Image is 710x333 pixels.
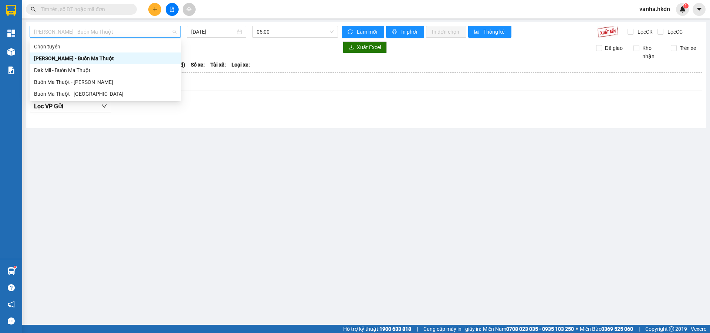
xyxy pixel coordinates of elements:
[166,3,179,16] button: file-add
[417,325,418,333] span: |
[342,26,384,38] button: syncLàm mới
[30,101,111,112] button: Lọc VP Gửi
[639,44,665,60] span: Kho nhận
[8,317,15,324] span: message
[7,267,15,275] img: warehouse-icon
[169,7,175,12] span: file-add
[348,29,354,35] span: sync
[31,7,36,12] span: search
[576,327,578,330] span: ⚪️
[152,7,158,12] span: plus
[148,3,161,16] button: plus
[679,6,686,13] img: icon-new-feature
[101,103,107,109] span: down
[379,326,411,332] strong: 1900 633 818
[468,26,511,38] button: bar-chartThống kê
[343,41,387,53] button: downloadXuất Excel
[357,28,378,36] span: Làm mới
[183,3,196,16] button: aim
[677,44,699,52] span: Trên xe
[34,102,63,111] span: Lọc VP Gửi
[257,26,334,37] span: 05:00
[696,6,703,13] span: caret-down
[684,3,687,9] span: 1
[210,61,226,69] span: Tài xế:
[231,61,250,69] span: Loại xe:
[483,325,574,333] span: Miền Nam
[597,26,618,38] img: 9k=
[392,29,398,35] span: printer
[343,325,411,333] span: Hỗ trợ kỹ thuật:
[8,301,15,308] span: notification
[633,4,676,14] span: vanha.hkdn
[14,266,16,268] sup: 1
[474,29,480,35] span: bar-chart
[191,28,235,36] input: 13/09/2025
[186,7,192,12] span: aim
[693,3,706,16] button: caret-down
[30,88,181,100] div: Buôn Ma Thuột - Gia Nghĩa
[30,76,181,88] div: Buôn Ma Thuột - Đak Mil
[401,28,418,36] span: In phơi
[639,325,640,333] span: |
[683,3,689,9] sup: 1
[8,284,15,291] span: question-circle
[34,54,176,62] div: [PERSON_NAME] - Buôn Ma Thuột
[30,64,181,76] div: Đak Mil - Buôn Ma Thuột
[580,325,633,333] span: Miền Bắc
[6,5,16,16] img: logo-vxr
[602,44,626,52] span: Đã giao
[7,67,15,74] img: solution-icon
[426,26,466,38] button: In đơn chọn
[7,48,15,56] img: warehouse-icon
[506,326,574,332] strong: 0708 023 035 - 0935 103 250
[34,90,176,98] div: Buôn Ma Thuột - [GEOGRAPHIC_DATA]
[386,26,424,38] button: printerIn phơi
[635,28,654,36] span: Lọc CR
[41,5,128,13] input: Tìm tên, số ĐT hoặc mã đơn
[34,43,176,51] div: Chọn tuyến
[30,41,181,52] div: Chọn tuyến
[34,26,176,37] span: Gia Nghĩa - Buôn Ma Thuột
[30,52,181,64] div: Gia Nghĩa - Buôn Ma Thuột
[34,78,176,86] div: Buôn Ma Thuột - [PERSON_NAME]
[665,28,684,36] span: Lọc CC
[7,30,15,37] img: dashboard-icon
[34,66,176,74] div: Đak Mil - Buôn Ma Thuột
[191,61,205,69] span: Số xe:
[483,28,506,36] span: Thống kê
[601,326,633,332] strong: 0369 525 060
[669,326,674,332] span: copyright
[423,325,481,333] span: Cung cấp máy in - giấy in:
